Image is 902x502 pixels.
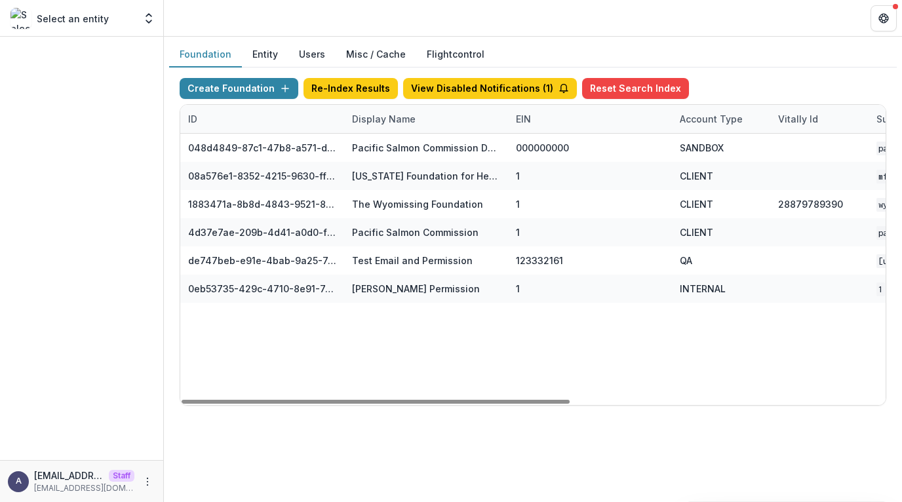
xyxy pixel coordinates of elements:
[672,112,751,126] div: Account Type
[680,254,692,267] div: QA
[516,225,520,239] div: 1
[242,42,288,68] button: Entity
[516,141,569,155] div: 000000000
[770,105,869,133] div: Vitally Id
[109,470,134,482] p: Staff
[180,78,298,99] button: Create Foundation
[180,105,344,133] div: ID
[680,225,713,239] div: CLIENT
[680,169,713,183] div: CLIENT
[680,282,726,296] div: INTERNAL
[508,105,672,133] div: EIN
[336,42,416,68] button: Misc / Cache
[288,42,336,68] button: Users
[680,197,713,211] div: CLIENT
[352,254,473,267] div: Test Email and Permission
[508,112,539,126] div: EIN
[169,42,242,68] button: Foundation
[582,78,689,99] button: Reset Search Index
[672,105,770,133] div: Account Type
[140,474,155,490] button: More
[34,469,104,482] p: [EMAIL_ADDRESS][DOMAIN_NAME]
[516,282,520,296] div: 1
[188,254,336,267] div: de747beb-e91e-4bab-9a25-7d887244fc20
[16,477,22,486] div: adhitya@trytemelio.com
[427,47,484,61] a: Flightcontrol
[516,197,520,211] div: 1
[140,5,158,31] button: Open entity switcher
[871,5,897,31] button: Get Help
[344,105,508,133] div: Display Name
[188,197,336,211] div: 1883471a-8b8d-4843-9521-8469eebbdc44
[37,12,109,26] p: Select an entity
[180,112,205,126] div: ID
[516,254,563,267] div: 123332161
[778,197,843,211] div: 28879789390
[34,482,134,494] p: [EMAIL_ADDRESS][DOMAIN_NAME]
[304,78,398,99] button: Re-Index Results
[403,78,577,99] button: View Disabled Notifications (1)
[680,141,724,155] div: SANDBOX
[344,112,423,126] div: Display Name
[10,8,31,29] img: Select an entity
[352,282,480,296] div: [PERSON_NAME] Permission
[188,141,336,155] div: 048d4849-87c1-47b8-a571-d36adc5d9bb4
[516,169,520,183] div: 1
[188,225,336,239] div: 4d37e7ae-209b-4d41-a0d0-fdd20d1292d5
[188,282,336,296] div: 0eb53735-429c-4710-8e91-7c944001ebcc
[188,169,336,183] div: 08a576e1-8352-4215-9630-ff0d35d85970
[770,112,826,126] div: Vitally Id
[876,282,885,296] code: 1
